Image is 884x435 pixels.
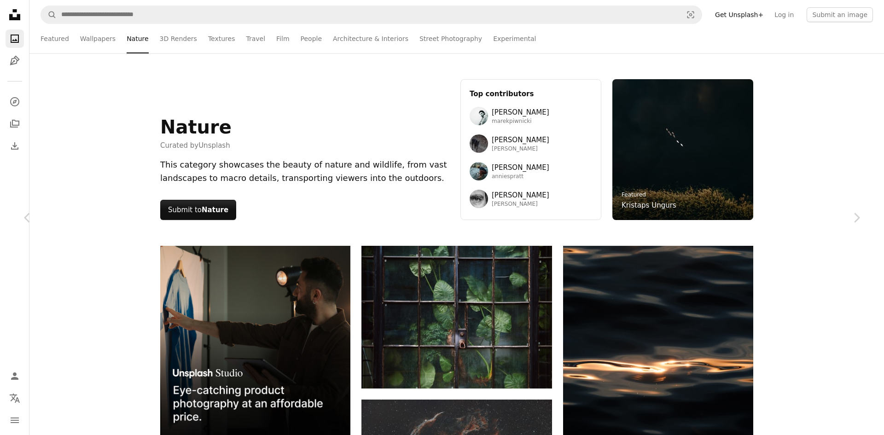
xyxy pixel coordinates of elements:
[160,140,232,151] span: Curated by
[419,24,482,53] a: Street Photography
[6,389,24,407] button: Language
[6,52,24,70] a: Illustrations
[6,137,24,155] a: Download History
[470,190,488,208] img: Avatar of user Francesco Ungaro
[6,29,24,48] a: Photos
[470,134,488,153] img: Avatar of user Wolfgang Hasselmann
[41,24,69,53] a: Featured
[492,162,549,173] span: [PERSON_NAME]
[492,190,549,201] span: [PERSON_NAME]
[622,191,646,198] a: Featured
[333,24,408,53] a: Architecture & Interiors
[361,246,552,389] img: Lush green plants seen through a weathered glass door.
[80,24,116,53] a: Wallpapers
[198,141,230,150] a: Unsplash
[276,24,289,53] a: Film
[470,88,592,99] h3: Top contributors
[160,158,449,185] div: This category showcases the beauty of nature and wildlife, from vast landscapes to macro details,...
[246,24,265,53] a: Travel
[680,6,702,23] button: Visual search
[807,7,873,22] button: Submit an image
[301,24,322,53] a: People
[470,107,488,125] img: Avatar of user Marek Piwnicki
[492,173,549,180] span: anniespratt
[493,24,536,53] a: Experimental
[470,190,592,208] a: Avatar of user Francesco Ungaro[PERSON_NAME][PERSON_NAME]
[492,145,549,153] span: [PERSON_NAME]
[6,93,24,111] a: Explore
[492,107,549,118] span: [PERSON_NAME]
[492,118,549,125] span: marekpiwnicki
[208,24,235,53] a: Textures
[41,6,57,23] button: Search Unsplash
[41,6,702,24] form: Find visuals sitewide
[769,7,799,22] a: Log in
[710,7,769,22] a: Get Unsplash+
[470,162,488,180] img: Avatar of user Annie Spratt
[160,200,236,220] button: Submit toNature
[622,200,676,211] a: Kristaps Ungurs
[470,162,592,180] a: Avatar of user Annie Spratt[PERSON_NAME]anniespratt
[492,134,549,145] span: [PERSON_NAME]
[829,174,884,262] a: Next
[6,115,24,133] a: Collections
[361,313,552,321] a: Lush green plants seen through a weathered glass door.
[160,24,197,53] a: 3D Renders
[470,107,592,125] a: Avatar of user Marek Piwnicki[PERSON_NAME]marekpiwnicki
[492,201,549,208] span: [PERSON_NAME]
[6,411,24,429] button: Menu
[160,116,232,138] h1: Nature
[470,134,592,153] a: Avatar of user Wolfgang Hasselmann[PERSON_NAME][PERSON_NAME]
[202,206,228,214] strong: Nature
[563,360,753,369] a: Sunlight reflects on dark rippling water
[6,367,24,385] a: Log in / Sign up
